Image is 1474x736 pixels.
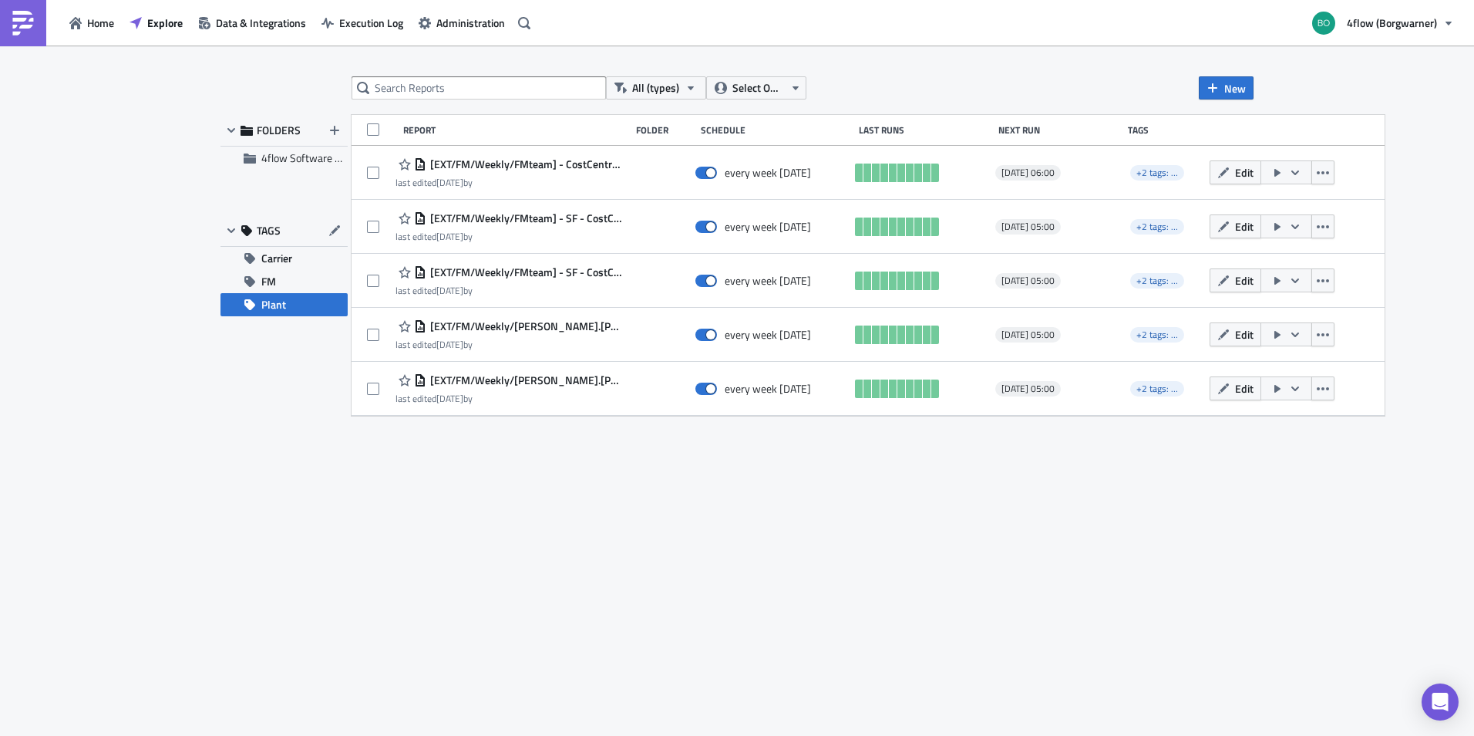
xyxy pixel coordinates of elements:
div: Schedule [701,124,851,136]
span: 4flow (Borgwarner) [1347,15,1437,31]
time: 2025-04-17T08:21:41Z [436,391,463,406]
span: +2 tags: FM, Plant [1130,165,1184,181]
button: Edit [1210,268,1261,292]
div: Next Run [998,124,1121,136]
div: Open Intercom Messenger [1422,684,1459,721]
span: [EXT/FM/Weekly/bence.varga] - SF - NEW_CostCentreReport_ESEIPT [426,319,623,333]
div: every week on Monday [725,328,811,342]
span: [EXT/FM/Weekly/FMteam] - SF - CostCentreReport_EKIBDE [426,265,623,279]
time: 2025-08-08T10:01:23Z [436,175,463,190]
span: 4flow Software KAM [261,150,356,166]
span: FOLDERS [257,123,301,137]
span: +2 tags: FM, Plant [1136,165,1208,180]
button: Edit [1210,322,1261,346]
span: Plant [261,293,286,316]
button: New [1199,76,1254,100]
span: +2 tags: FM, Plant [1136,327,1208,342]
time: 2025-05-13T11:58:03Z [436,337,463,352]
img: Avatar [1311,10,1337,36]
div: every week on Monday [725,382,811,396]
div: Tags [1128,124,1203,136]
button: Plant [220,293,348,316]
button: Edit [1210,160,1261,184]
input: Search Reports [352,76,606,100]
span: [DATE] 05:00 [1001,275,1055,287]
button: Execution Log [314,11,411,35]
span: Edit [1235,326,1254,343]
span: +2 tags: FM, Plant [1136,273,1208,288]
button: Edit [1210,376,1261,400]
span: Edit [1235,164,1254,181]
span: +2 tags: FM, Plant [1130,273,1184,289]
span: +2 tags: FM, Plant [1130,381,1184,397]
span: [DATE] 05:00 [1001,221,1055,233]
img: PushMetrics [11,11,35,35]
div: last edited by [395,177,623,188]
div: every week on Monday [725,166,811,180]
div: Report [403,124,629,136]
button: Home [62,11,122,35]
div: Last Runs [859,124,991,136]
span: Select Owner [732,79,784,96]
button: Data & Integrations [190,11,314,35]
div: every week on Monday [725,220,811,234]
span: [DATE] 05:00 [1001,329,1055,341]
span: [EXT/FM/Weekly/bence.varga] - SF - OLD_CostCentreReport_ESEIPT [426,373,623,387]
button: Edit [1210,214,1261,238]
span: All (types) [632,79,679,96]
div: last edited by [395,231,623,242]
span: Home [87,15,114,31]
div: last edited by [395,285,623,296]
span: TAGS [257,224,281,238]
span: Edit [1235,272,1254,289]
span: Edit [1235,218,1254,235]
button: 4flow (Borgwarner) [1303,6,1462,40]
button: FM [220,270,348,293]
span: [EXT/FM/Weekly/FMteam] - CostCentreReport_MARCIT [426,157,623,171]
span: [EXT/FM/Weekly/FMteam] - SF - CostCentreReport_PBLO [426,211,623,225]
button: Carrier [220,247,348,270]
button: Select Owner [706,76,806,100]
span: Explore [147,15,183,31]
div: Folder [636,124,692,136]
time: 2025-07-22T07:45:42Z [436,283,463,298]
button: Explore [122,11,190,35]
button: All (types) [606,76,706,100]
div: last edited by [395,339,623,350]
span: [DATE] 06:00 [1001,167,1055,179]
span: Execution Log [339,15,403,31]
div: last edited by [395,393,623,404]
span: +2 tags: FM, Plant [1136,381,1208,396]
span: Administration [436,15,505,31]
div: every week on Monday [725,274,811,288]
span: +2 tags: FM, Plant [1130,327,1184,343]
span: [DATE] 05:00 [1001,383,1055,395]
span: +2 tags: FM, Plant [1130,219,1184,235]
time: 2025-07-22T08:54:33Z [436,229,463,244]
span: Data & Integrations [216,15,306,31]
span: +2 tags: FM, Plant [1136,219,1208,234]
span: New [1224,80,1246,96]
span: FM [261,270,276,293]
button: Administration [411,11,513,35]
span: Edit [1235,380,1254,397]
span: Carrier [261,247,292,270]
